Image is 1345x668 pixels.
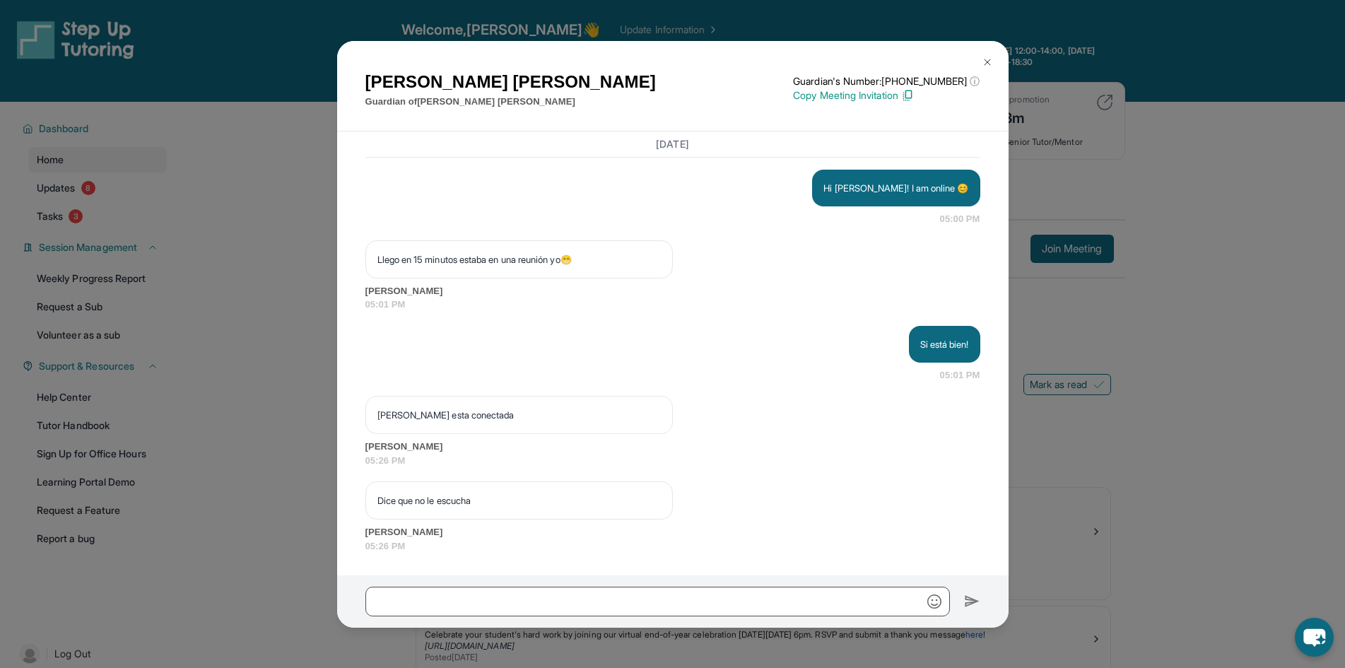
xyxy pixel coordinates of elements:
[1295,618,1334,657] button: chat-button
[793,88,980,102] p: Copy Meeting Invitation
[964,593,980,610] img: Send icon
[377,252,661,266] p: Llego en 15 minutos estaba en una reunión yo😁
[365,137,980,151] h3: [DATE]
[377,408,661,422] p: [PERSON_NAME] esta conectada
[365,539,980,553] span: 05:26 PM
[365,284,980,298] span: [PERSON_NAME]
[365,95,656,109] p: Guardian of [PERSON_NAME] [PERSON_NAME]
[970,74,980,88] span: ⓘ
[940,368,980,382] span: 05:01 PM
[927,594,941,609] img: Emoji
[365,69,656,95] h1: [PERSON_NAME] [PERSON_NAME]
[365,440,980,454] span: [PERSON_NAME]
[920,337,969,351] p: Si está bien!
[365,525,980,539] span: [PERSON_NAME]
[365,298,980,312] span: 05:01 PM
[901,89,914,102] img: Copy Icon
[365,454,980,468] span: 05:26 PM
[377,493,661,508] p: Dice que no le escucha
[793,74,980,88] p: Guardian's Number: [PHONE_NUMBER]
[982,57,993,68] img: Close Icon
[823,181,968,195] p: Hi [PERSON_NAME]! I am online 😊
[940,212,980,226] span: 05:00 PM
